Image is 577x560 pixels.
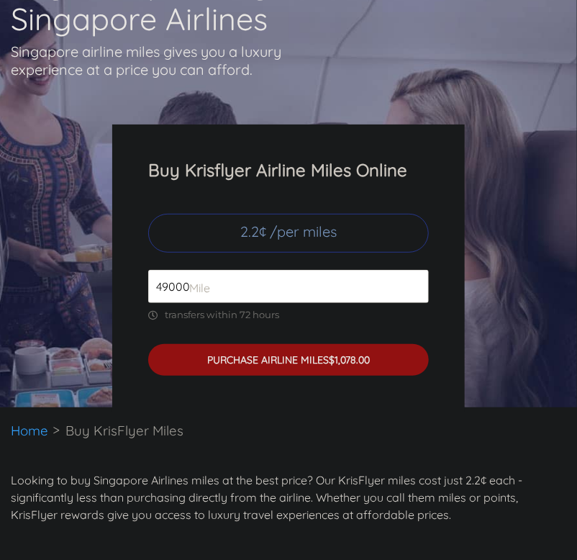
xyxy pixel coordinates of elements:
p: Looking to buy Singapore Airlines miles at the best price? Our KrisFlyer miles cost just 2.2¢ eac... [11,471,566,523]
li: Buy KrisFlyer Miles [58,407,191,454]
button: PURCHASE AIRLINE MILES$1,078.00 [148,344,429,376]
span: Mile [182,279,210,297]
p: Singapore airline miles gives you a luxury experience at a price you can afford. [11,42,335,78]
p: transfers within 72 hours [148,309,429,321]
a: Home [11,422,48,439]
span: $1,078.00 [329,353,370,366]
h3: Buy Krisflyer Airline Miles Online [148,161,429,179]
p: 2.2¢ /per miles [148,214,429,253]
